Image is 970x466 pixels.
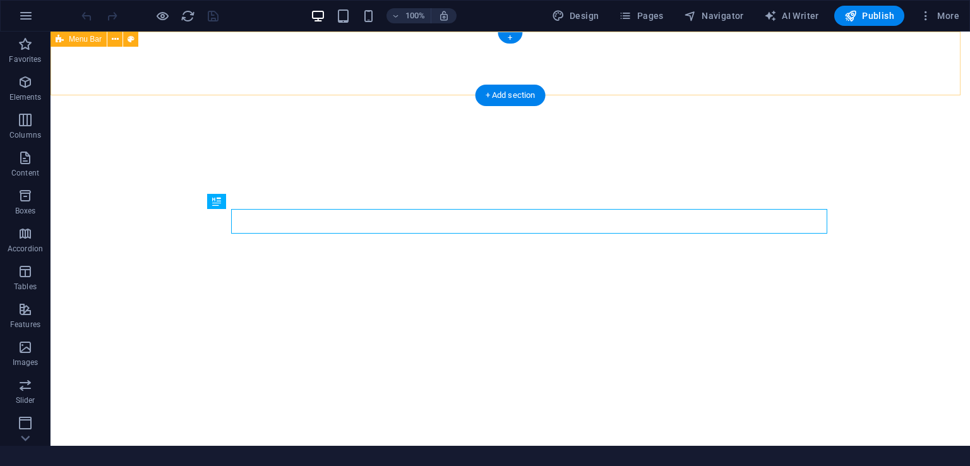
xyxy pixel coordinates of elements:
span: AI Writer [764,9,819,22]
button: Click here to leave preview mode and continue editing [155,8,170,23]
button: Publish [834,6,904,26]
span: Pages [619,9,663,22]
button: reload [180,8,195,23]
button: Pages [614,6,668,26]
button: AI Writer [759,6,824,26]
button: Navigator [679,6,749,26]
p: Features [10,320,40,330]
div: + Add section [476,85,546,106]
span: More [919,9,959,22]
p: Elements [9,92,42,102]
p: Accordion [8,244,43,254]
i: On resize automatically adjust zoom level to fit chosen device. [438,10,450,21]
p: Content [11,168,39,178]
span: Publish [844,9,894,22]
p: Slider [16,395,35,405]
span: Design [552,9,599,22]
div: + [498,32,522,44]
button: More [914,6,964,26]
p: Columns [9,130,41,140]
button: 100% [386,8,431,23]
p: Favorites [9,54,41,64]
p: Images [13,357,39,367]
i: Reload page [181,9,195,23]
span: Menu Bar [69,35,102,43]
button: Design [547,6,604,26]
div: Design (Ctrl+Alt+Y) [547,6,604,26]
p: Boxes [15,206,36,216]
span: Navigator [684,9,744,22]
h6: 100% [405,8,426,23]
p: Tables [14,282,37,292]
